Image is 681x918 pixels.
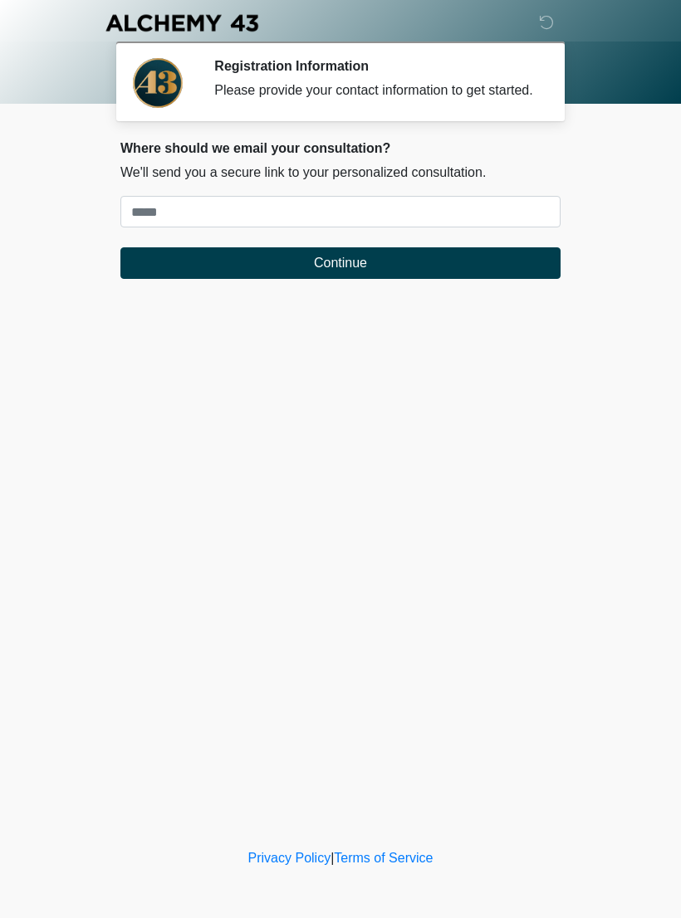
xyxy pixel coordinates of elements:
[214,58,536,74] h2: Registration Information
[120,247,561,279] button: Continue
[104,12,260,33] img: Alchemy 43 Logo
[334,851,433,865] a: Terms of Service
[214,81,536,100] div: Please provide your contact information to get started.
[120,140,561,156] h2: Where should we email your consultation?
[248,851,331,865] a: Privacy Policy
[331,851,334,865] a: |
[120,163,561,183] p: We'll send you a secure link to your personalized consultation.
[133,58,183,108] img: Agent Avatar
